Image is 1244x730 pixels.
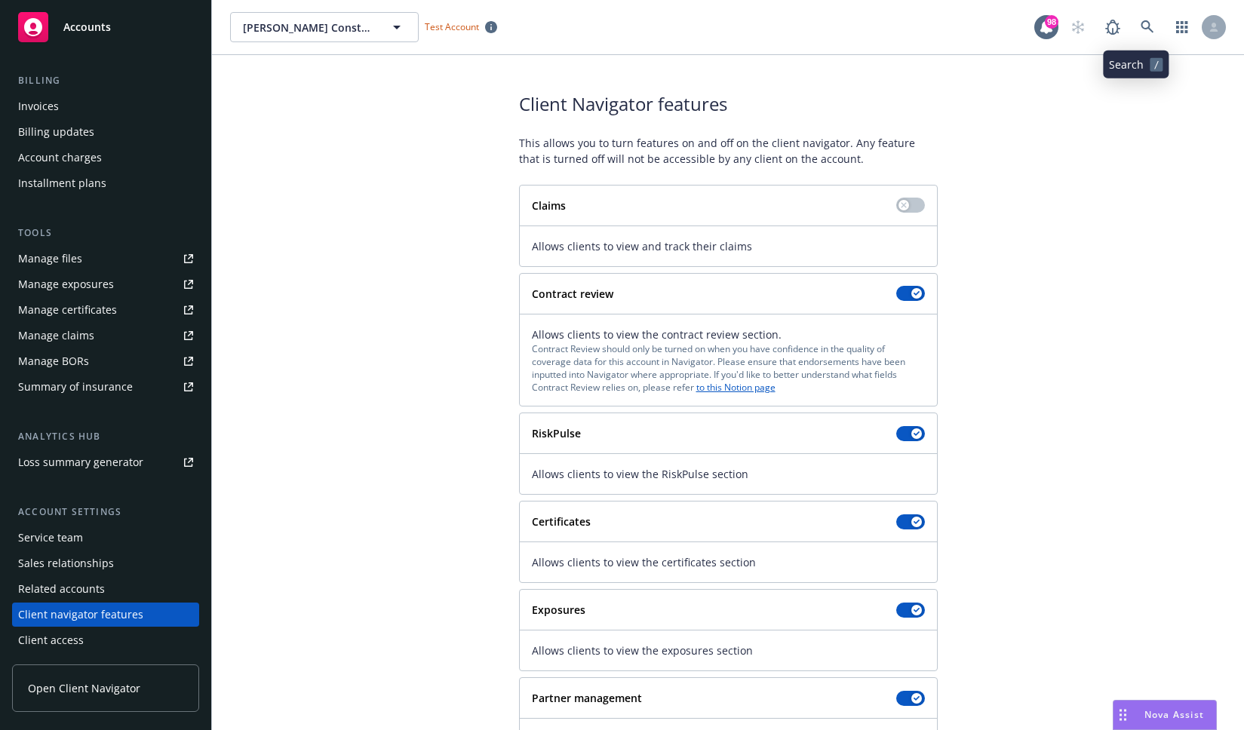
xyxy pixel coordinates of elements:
[12,120,199,144] a: Billing updates
[18,628,84,652] div: Client access
[18,551,114,575] div: Sales relationships
[1113,700,1217,730] button: Nova Assist
[18,171,106,195] div: Installment plans
[12,171,199,195] a: Installment plans
[1144,708,1204,721] span: Nova Assist
[532,603,585,617] strong: Exposures
[12,349,199,373] a: Manage BORs
[419,19,503,35] span: Test Account
[12,628,199,652] a: Client access
[18,94,59,118] div: Invoices
[12,247,199,271] a: Manage files
[12,429,199,444] div: Analytics hub
[696,381,776,394] a: to this Notion page
[1132,12,1163,42] a: Search
[63,21,111,33] span: Accounts
[532,238,925,254] span: Allows clients to view and track their claims
[532,466,925,482] span: Allows clients to view the RiskPulse section
[532,198,566,213] strong: Claims
[243,20,373,35] span: [PERSON_NAME] Construction
[425,20,479,33] span: Test Account
[519,91,938,117] span: Client Navigator features
[12,551,199,575] a: Sales relationships
[18,324,94,348] div: Manage claims
[28,680,140,696] span: Open Client Navigator
[1063,12,1093,42] a: Start snowing
[18,298,117,322] div: Manage certificates
[18,450,143,474] div: Loss summary generator
[532,554,925,570] span: Allows clients to view the certificates section
[12,225,199,241] div: Tools
[12,603,199,627] a: Client navigator features
[532,327,925,394] div: Allows clients to view the contract review section.
[12,298,199,322] a: Manage certificates
[18,247,82,271] div: Manage files
[12,577,199,601] a: Related accounts
[230,12,419,42] button: [PERSON_NAME] Construction
[1098,12,1128,42] a: Report a Bug
[18,349,89,373] div: Manage BORs
[12,272,199,296] a: Manage exposures
[12,526,199,550] a: Service team
[12,146,199,170] a: Account charges
[1113,701,1132,729] div: Drag to move
[532,426,581,440] strong: RiskPulse
[18,375,133,399] div: Summary of insurance
[12,450,199,474] a: Loss summary generator
[18,526,83,550] div: Service team
[12,505,199,520] div: Account settings
[18,146,102,170] div: Account charges
[12,375,199,399] a: Summary of insurance
[532,342,925,394] div: Contract Review should only be turned on when you have confidence in the quality of coverage data...
[1167,12,1197,42] a: Switch app
[12,324,199,348] a: Manage claims
[12,6,199,48] a: Accounts
[18,603,143,627] div: Client navigator features
[532,691,642,705] strong: Partner management
[18,272,114,296] div: Manage exposures
[1045,15,1058,29] div: 98
[519,135,938,167] span: This allows you to turn features on and off on the client navigator. Any feature that is turned o...
[532,643,925,658] span: Allows clients to view the exposures section
[532,514,591,529] strong: Certificates
[532,287,613,301] strong: Contract review
[12,73,199,88] div: Billing
[18,577,105,601] div: Related accounts
[18,120,94,144] div: Billing updates
[12,94,199,118] a: Invoices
